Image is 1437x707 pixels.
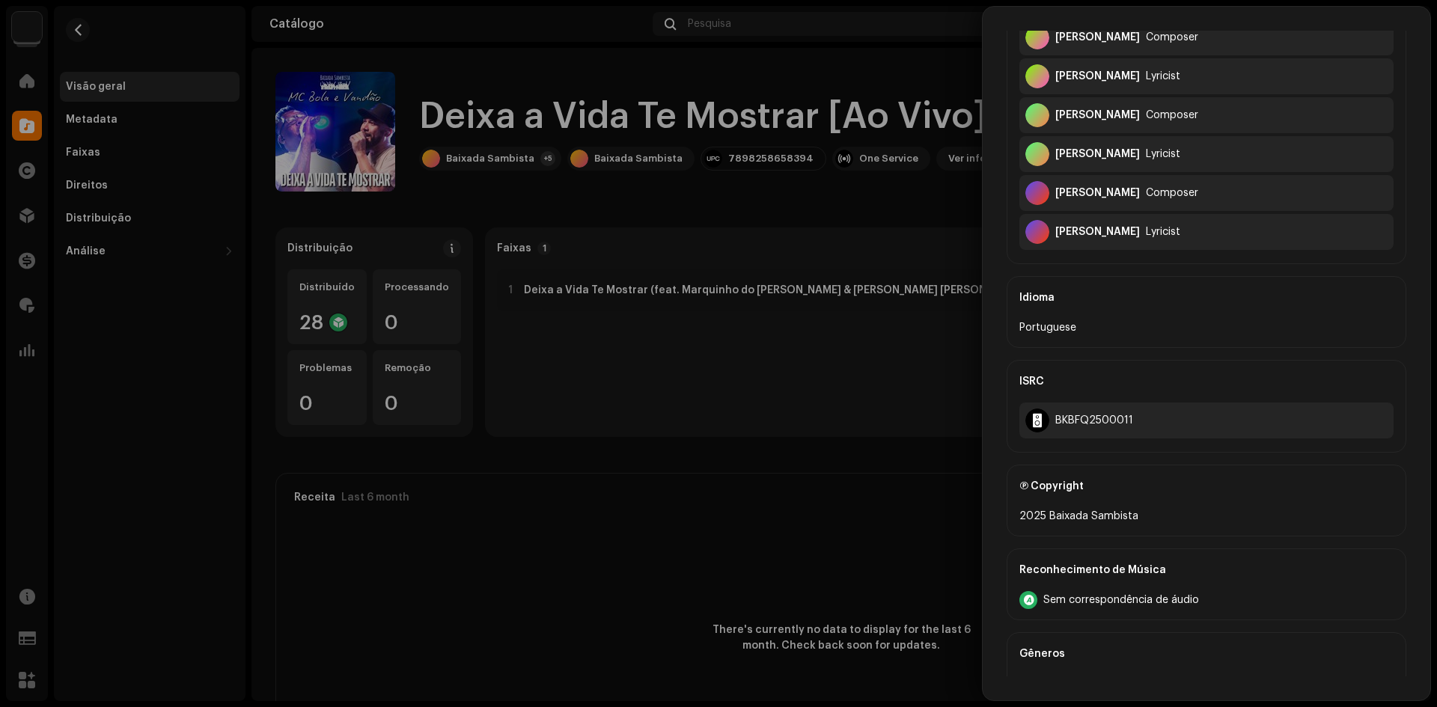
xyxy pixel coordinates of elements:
div: Gêneros [1019,633,1394,675]
div: Renato Barbosa Pereira [1055,109,1140,121]
div: Marco Antonio de Paula Santos [1055,226,1140,238]
div: Samba [1019,675,1394,693]
div: Marco Antonio de Paula Santos [1055,187,1140,199]
span: Sem correspondência de áudio [1043,594,1199,606]
div: Composer [1146,31,1198,43]
div: Portuguese [1019,319,1394,337]
div: Orozimbo Bicalho Silva junior [1055,31,1140,43]
div: Composer [1146,187,1198,199]
div: Idioma [1019,277,1394,319]
div: 2025 Baixada Sambista [1019,507,1394,525]
div: Composer [1146,109,1198,121]
div: BKBFQ2500011 [1055,414,1133,426]
div: Lyricist [1146,70,1180,82]
div: Ⓟ Copyright [1019,465,1394,507]
div: Lyricist [1146,226,1180,238]
div: Orozimbo Bicalho Silva junior [1055,70,1140,82]
div: Reconhecimento de Música [1019,549,1394,591]
div: ISRC [1019,361,1394,403]
div: Lyricist [1146,148,1180,160]
div: Renato Barbosa Pereira [1055,148,1140,160]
